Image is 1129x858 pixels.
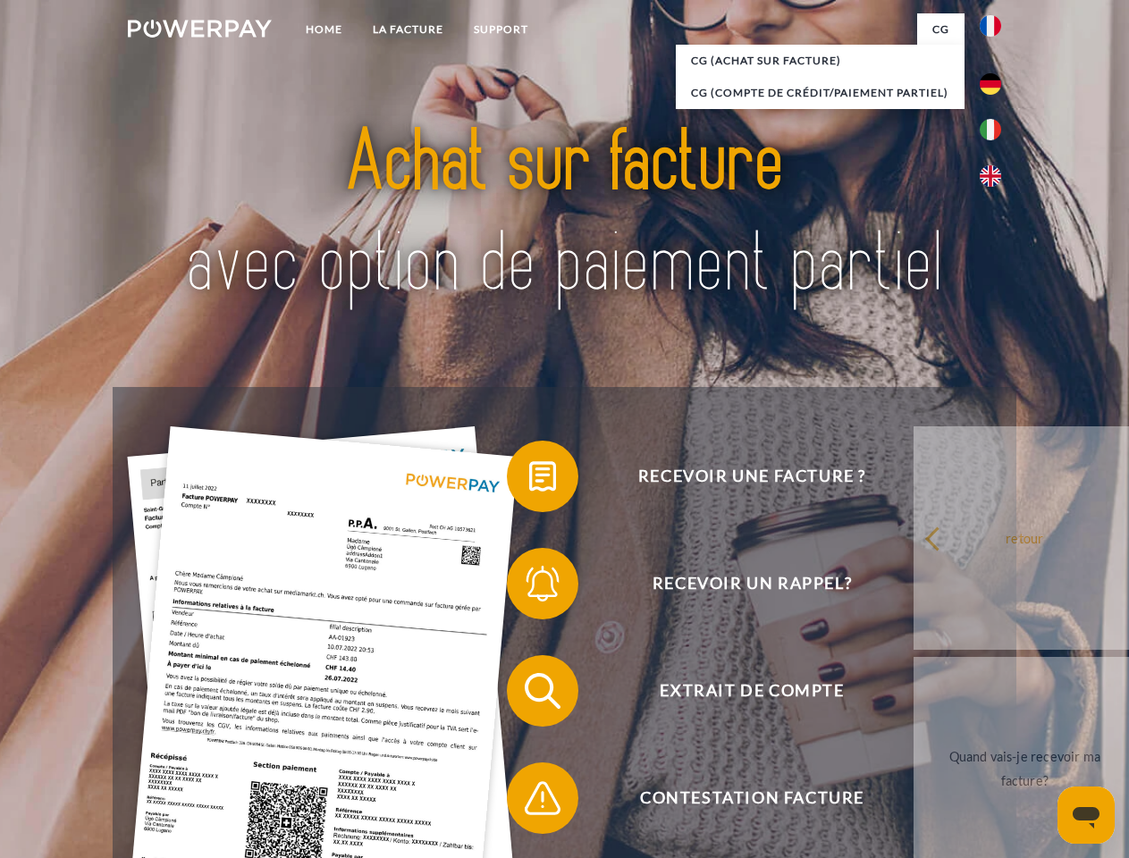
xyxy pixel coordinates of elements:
[507,762,972,834] button: Contestation Facture
[676,77,965,109] a: CG (Compte de crédit/paiement partiel)
[980,73,1001,95] img: de
[533,548,971,619] span: Recevoir un rappel?
[128,20,272,38] img: logo-powerpay-white.svg
[980,119,1001,140] img: it
[507,655,972,727] button: Extrait de compte
[507,441,972,512] button: Recevoir une facture ?
[980,165,1001,187] img: en
[520,561,565,606] img: qb_bell.svg
[533,762,971,834] span: Contestation Facture
[358,13,459,46] a: LA FACTURE
[520,669,565,713] img: qb_search.svg
[533,441,971,512] span: Recevoir une facture ?
[924,744,1125,793] div: Quand vais-je recevoir ma facture?
[171,86,958,342] img: title-powerpay_fr.svg
[533,655,971,727] span: Extrait de compte
[1057,786,1115,844] iframe: Bouton de lancement de la fenêtre de messagerie
[917,13,965,46] a: CG
[459,13,543,46] a: Support
[291,13,358,46] a: Home
[924,526,1125,550] div: retour
[676,45,965,77] a: CG (achat sur facture)
[520,454,565,499] img: qb_bill.svg
[520,776,565,820] img: qb_warning.svg
[980,15,1001,37] img: fr
[507,548,972,619] button: Recevoir un rappel?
